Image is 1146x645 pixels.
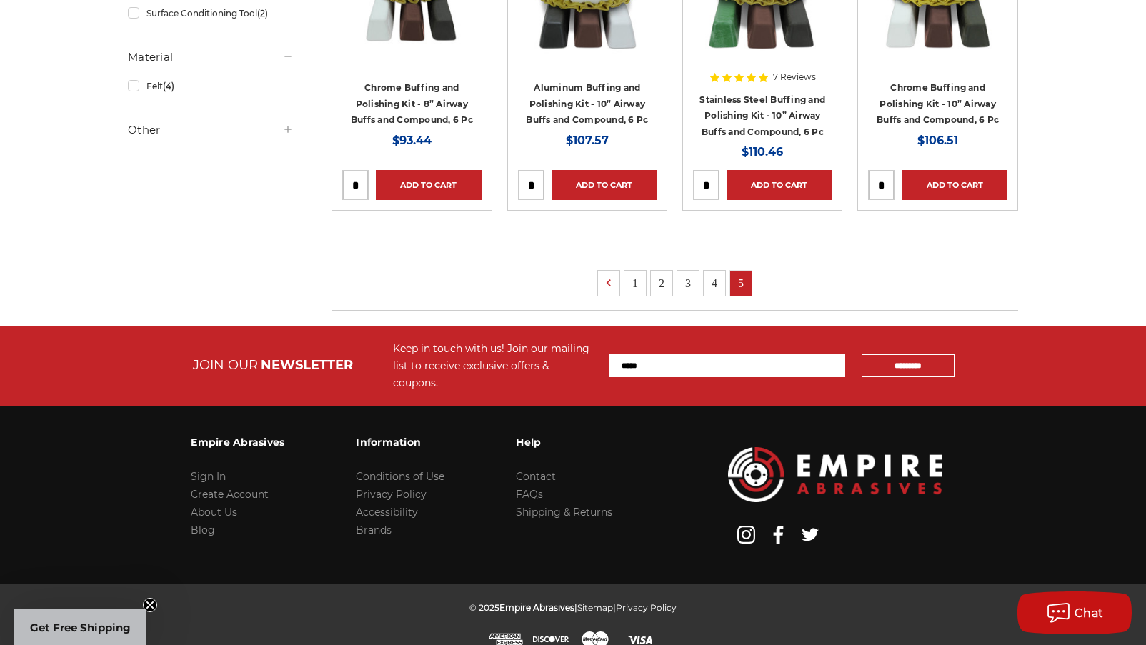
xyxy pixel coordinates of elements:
a: 3 [677,271,699,296]
a: Aluminum Buffing and Polishing Kit - 10” Airway Buffs and Compound, 6 Pc [526,82,648,125]
a: Add to Cart [376,170,481,200]
span: (2) [257,8,268,19]
span: $110.46 [742,145,783,159]
p: © 2025 | | [469,599,677,616]
a: 2 [651,271,672,296]
button: Close teaser [143,598,157,612]
span: $93.44 [392,134,432,147]
a: Conditions of Use [356,470,444,483]
h5: Other [128,121,294,139]
a: Chrome Buffing and Polishing Kit - 10” Airway Buffs and Compound, 6 Pc [877,82,999,125]
a: Stainless Steel Buffing and Polishing Kit - 10” Airway Buffs and Compound, 6 Pc [699,94,825,137]
a: Contact [516,470,556,483]
a: Add to Cart [727,170,832,200]
h3: Information [356,427,444,457]
span: (4) [163,81,174,91]
a: FAQs [516,488,543,501]
span: Empire Abrasives [499,602,574,613]
h3: Help [516,427,612,457]
a: Sign In [191,470,226,483]
a: Privacy Policy [616,602,677,613]
a: Blog [191,524,215,536]
img: Empire Abrasives Logo Image [728,447,942,502]
a: Privacy Policy [356,488,427,501]
button: Chat [1017,591,1132,634]
h3: Empire Abrasives [191,427,284,457]
div: Get Free ShippingClose teaser [14,609,146,645]
span: NEWSLETTER [261,357,353,373]
a: Brands [356,524,392,536]
a: Surface Conditioning Tool [128,1,294,26]
div: Keep in touch with us! Join our mailing list to receive exclusive offers & coupons. [393,340,595,391]
span: $106.51 [917,134,958,147]
h5: Material [128,49,294,66]
a: Chrome Buffing and Polishing Kit - 8” Airway Buffs and Compound, 6 Pc [351,82,473,125]
a: About Us [191,506,237,519]
span: JOIN OUR [193,357,258,373]
a: 4 [704,271,725,296]
a: 1 [624,271,646,296]
a: Add to Cart [902,170,1007,200]
a: Add to Cart [552,170,657,200]
a: Shipping & Returns [516,506,612,519]
a: Accessibility [356,506,418,519]
a: 5 [730,271,752,296]
a: Sitemap [577,602,613,613]
span: Chat [1075,606,1104,620]
a: Felt [128,74,294,99]
span: Get Free Shipping [30,621,131,634]
a: Create Account [191,488,269,501]
span: $107.57 [566,134,609,147]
